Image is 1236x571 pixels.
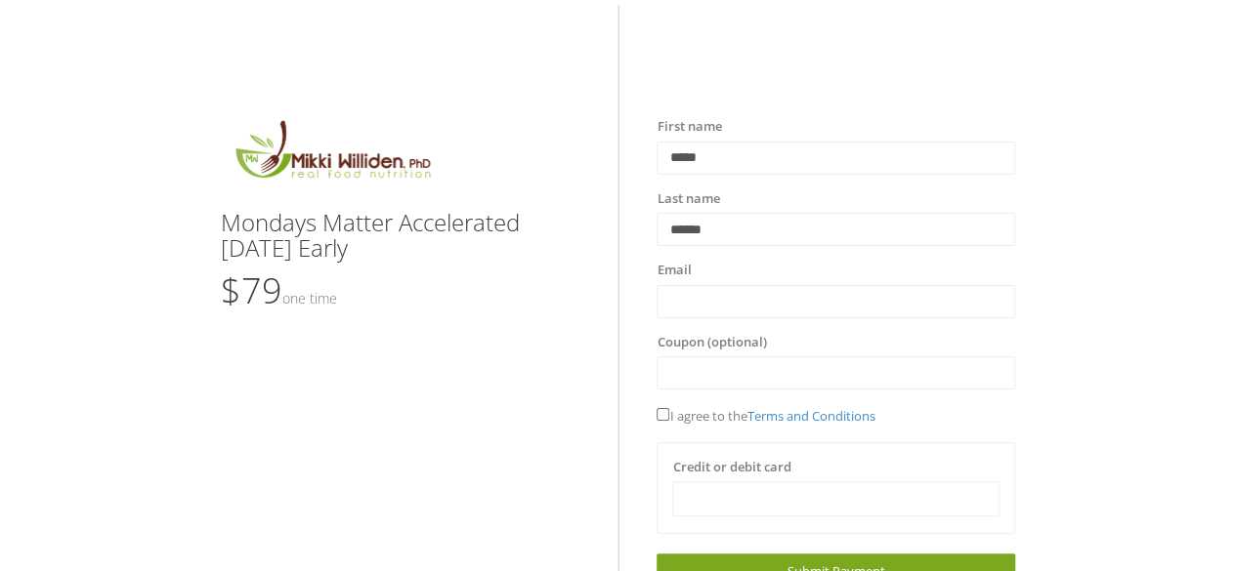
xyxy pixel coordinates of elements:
[657,333,766,352] label: Coupon (optional)
[221,117,444,190] img: MikkiLogoMain.png
[746,407,874,425] a: Terms and Conditions
[657,261,691,280] label: Email
[672,458,790,477] label: Credit or debit card
[221,266,337,314] span: $79
[282,289,337,307] small: One time
[657,117,721,137] label: First name
[685,491,987,508] iframe: Secure card payment input frame
[221,210,579,262] h3: Mondays Matter Accelerated [DATE] Early
[657,407,874,425] span: I agree to the
[657,189,719,209] label: Last name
